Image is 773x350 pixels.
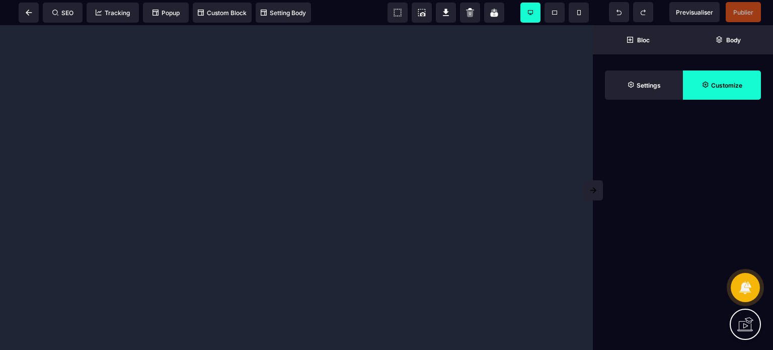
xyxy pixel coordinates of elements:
strong: Bloc [637,36,650,44]
span: Open Layer Manager [683,25,773,54]
span: Tracking [96,9,130,17]
strong: Settings [637,82,661,89]
span: Publier [733,9,753,16]
span: Setting Body [261,9,306,17]
span: Previsualiser [676,9,713,16]
span: Screenshot [412,3,432,23]
span: Settings [605,71,683,100]
span: View components [388,3,408,23]
span: Open Blocks [593,25,683,54]
span: SEO [52,9,73,17]
span: Preview [669,2,720,22]
strong: Customize [711,82,742,89]
strong: Body [726,36,741,44]
span: Popup [152,9,180,17]
span: Custom Block [198,9,247,17]
span: Open Style Manager [683,71,761,100]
